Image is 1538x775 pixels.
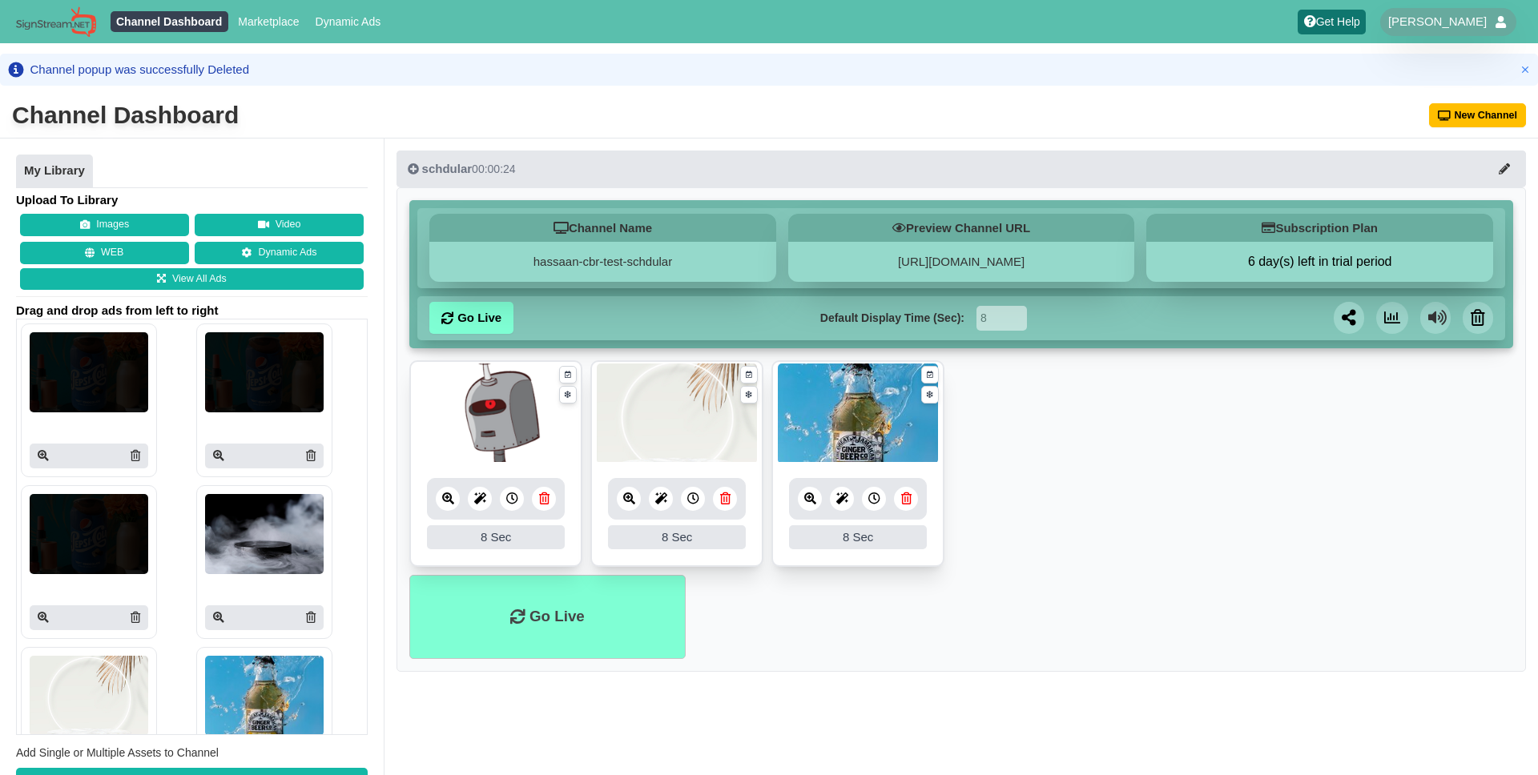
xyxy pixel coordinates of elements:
div: 8 Sec [427,525,565,549]
img: 2.779 mb [778,363,938,464]
img: 5.782 mb [597,363,757,464]
a: Go Live [429,302,513,334]
span: schdular [422,162,473,175]
img: P250x250 image processing20250822 913637 14iwo4s [205,656,324,736]
span: [PERSON_NAME] [1388,14,1487,30]
h4: Upload To Library [16,192,368,208]
span: Drag and drop ads from left to right [16,303,368,319]
button: Images [20,214,189,236]
button: New Channel [1429,103,1527,127]
a: Get Help [1298,10,1366,34]
input: Seconds [976,306,1027,331]
img: 32.360 kb [416,363,576,464]
button: Close [1517,62,1533,78]
div: Channel popup was successfully Deleted [30,62,250,78]
a: Marketplace [232,11,305,32]
img: Sign Stream.NET [16,6,96,38]
img: P250x250 image processing20250822 996236 ztn1w3 [30,332,148,412]
div: Channel Dashboard [12,99,239,131]
img: P250x250 image processing20250822 913637 rpdik [205,494,324,574]
button: 6 day(s) left in trial period [1146,254,1493,270]
img: P250x250 image processing20250822 996236 143ld8d [205,332,324,412]
h5: Channel Name [429,214,776,242]
a: View All Ads [20,268,364,291]
h5: Preview Channel URL [788,214,1135,242]
a: My Library [16,155,93,188]
a: Dynamic Ads [309,11,387,32]
a: Dynamic Ads [195,242,364,264]
div: 8 Sec [608,525,746,549]
div: 00:00:24 [408,161,516,177]
label: Default Display Time (Sec): [820,310,964,327]
button: schdular00:00:24 [397,151,1526,187]
div: hassaan-cbr-test-schdular [429,242,776,282]
a: [URL][DOMAIN_NAME] [898,255,1025,268]
li: Go Live [409,575,685,659]
img: P250x250 image processing20250822 913637 3120gd [30,494,148,574]
button: Video [195,214,364,236]
h5: Subscription Plan [1146,214,1493,242]
span: Add Single or Multiple Assets to Channel [16,746,219,759]
div: 8 Sec [789,525,927,549]
img: P250x250 image processing20250822 913637 1r0f989 [30,656,148,736]
button: WEB [20,242,189,264]
a: Channel Dashboard [111,11,228,32]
